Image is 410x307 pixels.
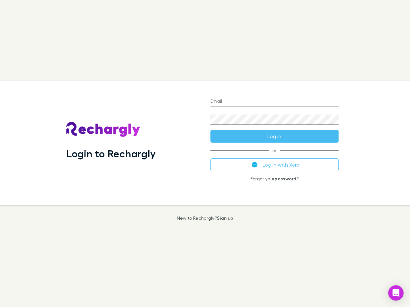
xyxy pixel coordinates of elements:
p: New to Rechargly? [177,216,234,221]
h1: Login to Rechargly [66,147,156,160]
button: Log in with Xero [210,158,339,171]
a: password [275,176,296,181]
button: Log in [210,130,339,143]
div: Open Intercom Messenger [388,285,404,301]
img: Rechargly's Logo [66,122,141,137]
p: Forgot your ? [210,176,339,181]
a: Sign up [217,215,233,221]
span: or [210,150,339,151]
img: Xero's logo [252,162,258,168]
